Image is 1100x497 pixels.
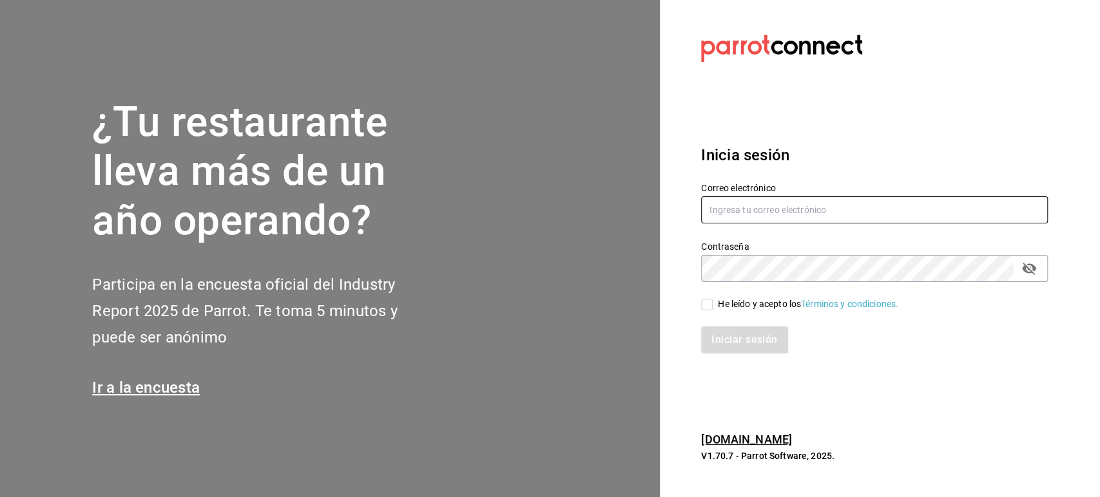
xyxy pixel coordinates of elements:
[92,98,440,246] h1: ¿Tu restaurante lleva más de un año operando?
[92,272,440,350] h2: Participa en la encuesta oficial del Industry Report 2025 de Parrot. Te toma 5 minutos y puede se...
[718,297,898,311] div: He leído y acepto los
[701,241,1048,250] label: Contraseña
[701,196,1048,223] input: Ingresa tu correo electrónico
[701,144,1048,167] h3: Inicia sesión
[801,299,898,309] a: Términos y condiciones.
[701,449,1048,462] p: V1.70.7 - Parrot Software, 2025.
[1018,258,1040,279] button: passwordField
[701,183,1048,192] label: Correo electrónico
[92,379,200,397] a: Ir a la encuesta
[701,433,792,446] a: [DOMAIN_NAME]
